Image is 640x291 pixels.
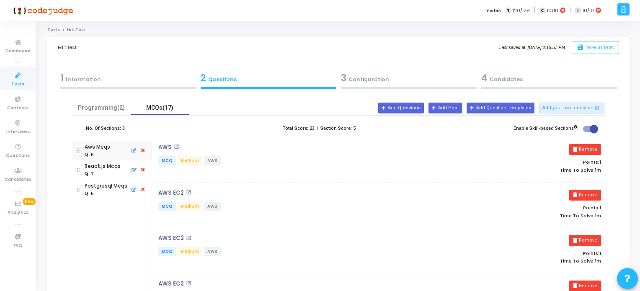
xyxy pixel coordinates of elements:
[569,144,601,155] button: Remove
[459,167,601,173] p: Time To Solve:
[459,258,601,264] p: Time To Solve:
[499,45,565,50] i: Last saved at: [DATE] 2:15:57 PM
[459,205,601,211] p: Points:
[6,152,30,160] span: Questions
[575,8,581,14] span: I
[583,7,594,14] span: 10/10
[479,69,619,91] a: 4Candidates
[506,8,511,14] span: T
[341,72,346,85] span: 3
[158,235,184,242] p: AWS EC2
[58,69,198,91] a: 1Information
[201,71,336,85] div: Questions
[428,103,462,113] button: Add Pool
[158,144,172,151] p: AWS
[570,6,571,15] span: |
[178,247,202,256] span: Medium
[174,144,179,149] mat-icon: open_in_new
[86,125,125,132] label: No. Of Sections: 3
[158,247,176,256] span: MCQ
[10,2,73,19] img: logo
[186,235,191,241] mat-icon: open_in_new
[595,258,601,264] span: 1m
[338,69,479,91] a: 3Configuration
[599,250,601,257] span: 1
[198,69,338,91] a: 2Questions
[5,48,31,55] span: Dashboard
[158,190,184,196] p: AWS EC2
[547,7,558,14] span: 10/10
[158,202,176,211] span: MCQ
[283,125,315,132] label: Total Score: 23
[23,198,36,205] span: New
[317,126,318,131] b: |
[85,143,110,151] div: Aws Mcqs
[204,202,221,211] span: AWS
[599,159,601,165] span: 1
[513,7,530,14] span: 120/128
[201,72,206,85] span: 2
[378,103,424,113] button: Add Questions
[485,7,502,14] label: Invites:
[47,27,630,33] nav: breadcrumb
[85,152,94,158] div: : 5
[11,81,24,88] span: Tests
[481,72,488,85] span: 4
[459,160,601,165] p: Points:
[178,156,202,165] span: Medium
[341,71,477,85] div: Configuration
[204,156,221,165] span: AWS
[77,141,80,160] img: drag icon
[13,242,22,250] span: FAQ
[85,182,127,190] div: Postgresql Mcqs
[577,44,586,51] i: save
[67,27,85,32] span: Edit Test
[5,176,31,183] span: Candidates
[77,103,126,112] div: Programming(2)
[572,41,619,54] button: saveSave as Draft
[85,171,94,178] div: : 7
[587,44,614,50] span: Save as Draft
[6,129,30,136] span: Interviews
[595,105,599,111] mat-icon: open_in_new
[47,27,60,32] a: Tests
[136,103,184,112] div: MCQs(17)
[204,247,221,256] span: AWS
[569,190,601,201] button: Remove
[481,71,617,85] div: Candidates
[7,105,28,112] span: Contests
[158,156,176,165] span: MCQ
[85,191,94,197] div: : 5
[77,180,80,200] img: drag icon
[599,204,601,211] span: 1
[178,202,202,211] span: Medium
[539,103,605,113] button: Add your own question
[595,213,601,219] span: 1m
[158,281,184,287] p: AWS EC2
[569,235,601,246] button: Remove
[8,209,28,216] span: Analytics
[459,251,601,256] p: Points:
[539,8,545,14] span: C
[77,160,80,180] img: drag icon
[514,125,578,132] label: Enable Skill-based Sections :
[60,72,64,85] span: 1
[85,162,121,170] div: React.js Mcqs
[186,190,191,195] mat-icon: open_in_new
[58,37,77,58] div: Edit Test
[60,71,196,85] div: Information
[534,6,535,15] span: |
[320,125,356,132] label: Section Score: 5
[186,281,191,286] mat-icon: open_in_new
[459,213,601,219] p: Time To Solve:
[595,167,601,173] span: 1m
[467,103,534,113] button: Add Question Templates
